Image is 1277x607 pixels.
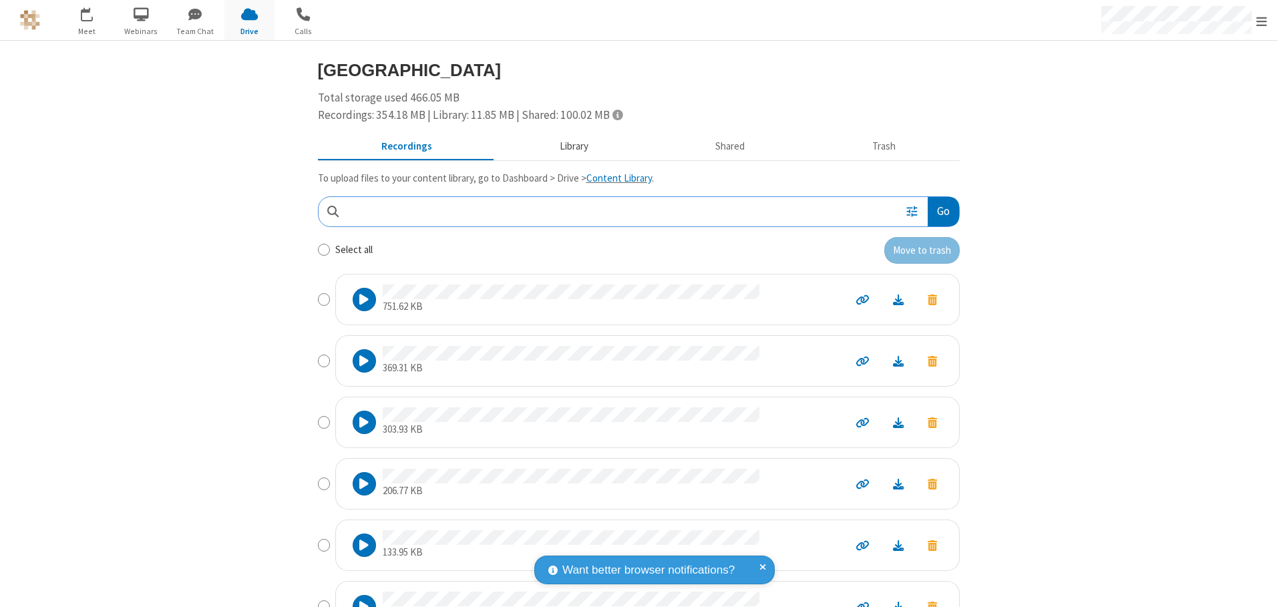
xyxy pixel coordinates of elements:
[881,292,916,307] a: Download file
[916,290,949,309] button: Move to trash
[383,422,759,437] p: 303.93 KB
[116,25,166,37] span: Webinars
[20,10,40,30] img: QA Selenium DO NOT DELETE OR CHANGE
[562,562,735,579] span: Want better browser notifications?
[496,134,652,160] button: Content library
[881,538,916,553] a: Download file
[881,415,916,430] a: Download file
[916,413,949,431] button: Move to trash
[318,134,496,160] button: Recorded meetings
[383,545,759,560] p: 133.95 KB
[612,109,622,120] span: Totals displayed include files that have been moved to the trash.
[224,25,275,37] span: Drive
[62,25,112,37] span: Meet
[383,361,759,376] p: 369.31 KB
[383,299,759,315] p: 751.62 KB
[928,197,958,227] button: Go
[881,476,916,491] a: Download file
[652,134,809,160] button: Shared during meetings
[916,536,949,554] button: Move to trash
[318,107,960,124] div: Recordings: 354.18 MB | Library: 11.85 MB | Shared: 100.02 MB
[884,237,960,264] button: Move to trash
[90,7,99,17] div: 1
[170,25,220,37] span: Team Chat
[383,483,759,499] p: 206.77 KB
[335,242,373,258] label: Select all
[586,172,652,184] a: Content Library
[318,171,960,186] p: To upload files to your content library, go to Dashboard > Drive > .
[916,475,949,493] button: Move to trash
[279,25,329,37] span: Calls
[318,89,960,124] div: Total storage used 466.05 MB
[916,352,949,370] button: Move to trash
[881,353,916,369] a: Download file
[809,134,960,160] button: Trash
[318,61,960,79] h3: [GEOGRAPHIC_DATA]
